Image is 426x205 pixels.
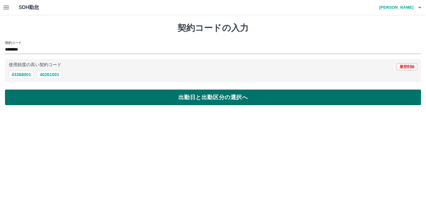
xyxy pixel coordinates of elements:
h1: 契約コードの入力 [5,23,421,33]
p: 使用頻度の高い契約コード [9,63,61,67]
button: 履歴削除 [397,63,417,70]
button: 43368001 [9,71,34,78]
button: 出勤日と出勤区分の選択へ [5,90,421,105]
h2: 契約コード [5,40,22,45]
button: 40261001 [37,71,62,78]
